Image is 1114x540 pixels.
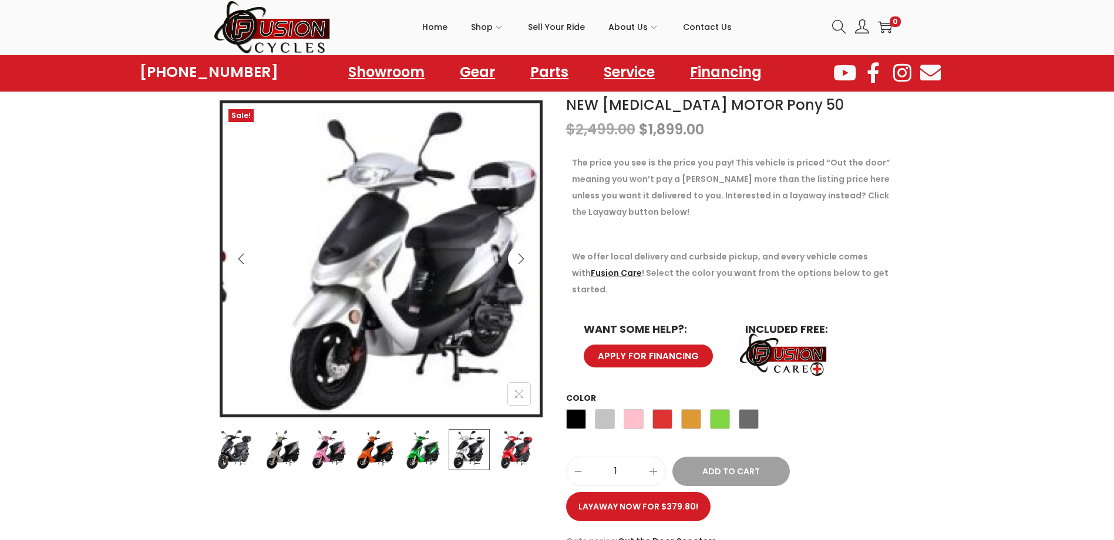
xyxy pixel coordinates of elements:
button: Next [508,246,534,272]
img: Product image [214,429,255,470]
img: Product image [254,103,571,420]
a: Fusion Care [591,267,642,279]
span: APPLY FOR FINANCING [598,352,699,360]
img: Product image [402,429,443,470]
a: APPLY FOR FINANCING [584,345,713,367]
img: Product image [355,429,396,470]
a: Showroom [336,59,436,86]
a: Service [592,59,667,86]
h6: INCLUDED FREE: [745,324,883,335]
a: About Us [608,1,659,53]
a: Home [422,1,447,53]
p: The price you see is the price you pay! This vehicle is priced “Out the door” meaning you won’t p... [572,154,895,220]
a: [PHONE_NUMBER] [140,64,278,80]
input: Product quantity [567,463,665,480]
a: Contact Us [683,1,732,53]
a: Financing [678,59,773,86]
img: Product image [261,429,302,470]
span: $ [566,120,575,139]
a: Layaway now for $379.80! [566,492,711,521]
a: Gear [448,59,507,86]
button: Add to Cart [672,457,790,486]
bdi: 2,499.00 [566,120,635,139]
span: Home [422,12,447,42]
p: We offer local delivery and curbside pickup, and every vehicle comes with ! Select the color you ... [572,248,895,298]
nav: Menu [336,59,773,86]
img: Product image [308,429,349,470]
nav: Primary navigation [331,1,823,53]
img: Product image [449,429,490,470]
a: 0 [878,20,892,34]
a: Shop [471,1,504,53]
span: Sell Your Ride [528,12,585,42]
span: About Us [608,12,648,42]
span: Shop [471,12,493,42]
span: $ [639,120,648,139]
button: Previous [228,246,254,272]
bdi: 1,899.00 [639,120,704,139]
span: Contact Us [683,12,732,42]
a: Sell Your Ride [528,1,585,53]
img: Product image [496,429,537,470]
a: Parts [519,59,580,86]
label: Color [566,392,596,404]
h6: WANT SOME HELP?: [584,324,722,335]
